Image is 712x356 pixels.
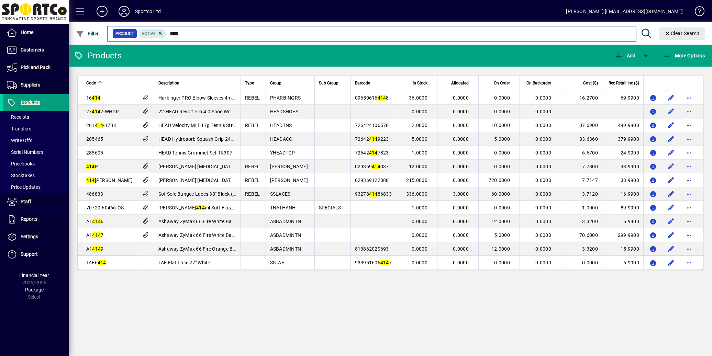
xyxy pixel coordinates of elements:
td: 7.7147 [561,173,602,187]
span: 12.0000 [491,219,510,224]
span: 72642 7823 [355,150,389,156]
span: 12.0000 [491,246,510,252]
td: 6.6700 [561,146,602,160]
button: More options [683,106,694,117]
span: A1 7 [86,232,104,238]
span: 0.0000 [494,150,510,156]
span: 0.0000 [412,232,428,238]
td: 7.7800 [561,160,602,173]
span: 22-HEAD Revolt Pro 4.0 Shoe Women [158,109,240,114]
span: 0.0000 [412,109,428,114]
span: Package [25,287,44,292]
span: 0.0000 [536,246,552,252]
button: Edit [666,175,677,186]
button: More options [683,230,694,241]
span: 029369 037 [355,164,389,169]
button: Edit [666,92,677,103]
em: 414 [196,205,205,210]
td: 6.9900 [602,256,643,269]
a: Pricebooks [3,158,69,170]
span: TAF Flat Lace 27" White [158,260,210,265]
span: 0.0000 [536,205,552,210]
span: 1.0000 [412,205,428,210]
span: Product [115,30,134,37]
a: Serial Numbers [3,146,69,158]
td: 379.9900 [602,132,643,146]
td: 16.2700 [561,91,602,105]
button: More Options [661,49,707,62]
span: REBEL [245,95,260,101]
span: Ashaway ZyMax 66 Fire White Badminton String Reel 200m [158,232,289,238]
td: 16.9900 [602,187,643,201]
span: 0.0000 [494,205,510,210]
button: Edit [666,188,677,199]
span: 813862020693 [355,246,389,252]
span: 0.0000 [536,232,552,238]
span: [PERSON_NAME] [MEDICAL_DATA] Strap r [158,164,251,169]
span: [PERSON_NAME] [270,177,308,183]
button: Edit [666,202,677,213]
div: On Order [483,79,516,87]
span: 281 -17BK [86,123,117,128]
div: Description [158,79,236,87]
span: [PERSON_NAME] ml Soft Flask Blue [158,205,244,210]
span: Group [270,79,281,87]
td: 15.9900 [602,215,643,228]
span: 0.0000 [453,164,469,169]
span: 0.0000 [536,177,552,183]
button: More options [683,175,694,186]
span: HEADSHOES [270,109,298,114]
button: Edit [666,230,677,241]
div: Code [86,79,133,87]
a: Pick and Pack [3,59,69,76]
button: More options [683,147,694,158]
span: [PERSON_NAME] [86,177,133,183]
span: Code [86,79,96,87]
mat-chip: Activation Status: Active [139,29,166,38]
em: 414 [369,150,378,156]
button: Edit [666,147,677,158]
em: 414 [92,246,101,252]
span: PHARBINGRS [270,95,301,101]
em: 414 [92,109,101,114]
button: Edit [666,161,677,172]
span: 720.0000 [489,177,510,183]
td: 3.3200 [561,215,602,228]
button: Edit [666,257,677,268]
button: More options [683,134,694,145]
button: Edit [666,216,677,227]
em: 414 [92,232,101,238]
span: A1 6 [86,219,104,224]
span: 0.0000 [453,232,469,238]
span: 5.0000 [494,232,510,238]
span: HEADTNS [270,123,292,128]
button: More options [683,92,694,103]
span: 72642 9223 [355,136,389,142]
em: 414 [98,260,106,265]
a: Receipts [3,111,69,123]
span: Settings [21,234,38,239]
span: 0.0000 [536,95,552,101]
span: 1.0000 [412,150,428,156]
span: 0.0000 [453,246,469,252]
span: ASBADMINTN [270,246,301,252]
span: TAF6 [86,260,106,265]
span: Pricebooks [7,161,35,166]
td: 0.0000 [561,256,602,269]
span: REBEL [245,177,260,183]
span: 12.0000 [409,164,427,169]
span: Allocated [451,79,469,87]
span: 10.0000 [491,123,510,128]
span: 285605 [86,150,103,156]
span: Home [21,30,33,35]
span: REBEL [245,164,260,169]
span: SSLACES [270,191,291,197]
span: SSTAF [270,260,284,265]
span: Receipts [7,114,29,120]
button: Add [613,49,637,62]
span: 215.0000 [406,177,427,183]
span: Clear Search [665,31,700,36]
span: Reports [21,216,37,222]
span: Staff [21,199,31,204]
a: Support [3,246,69,263]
